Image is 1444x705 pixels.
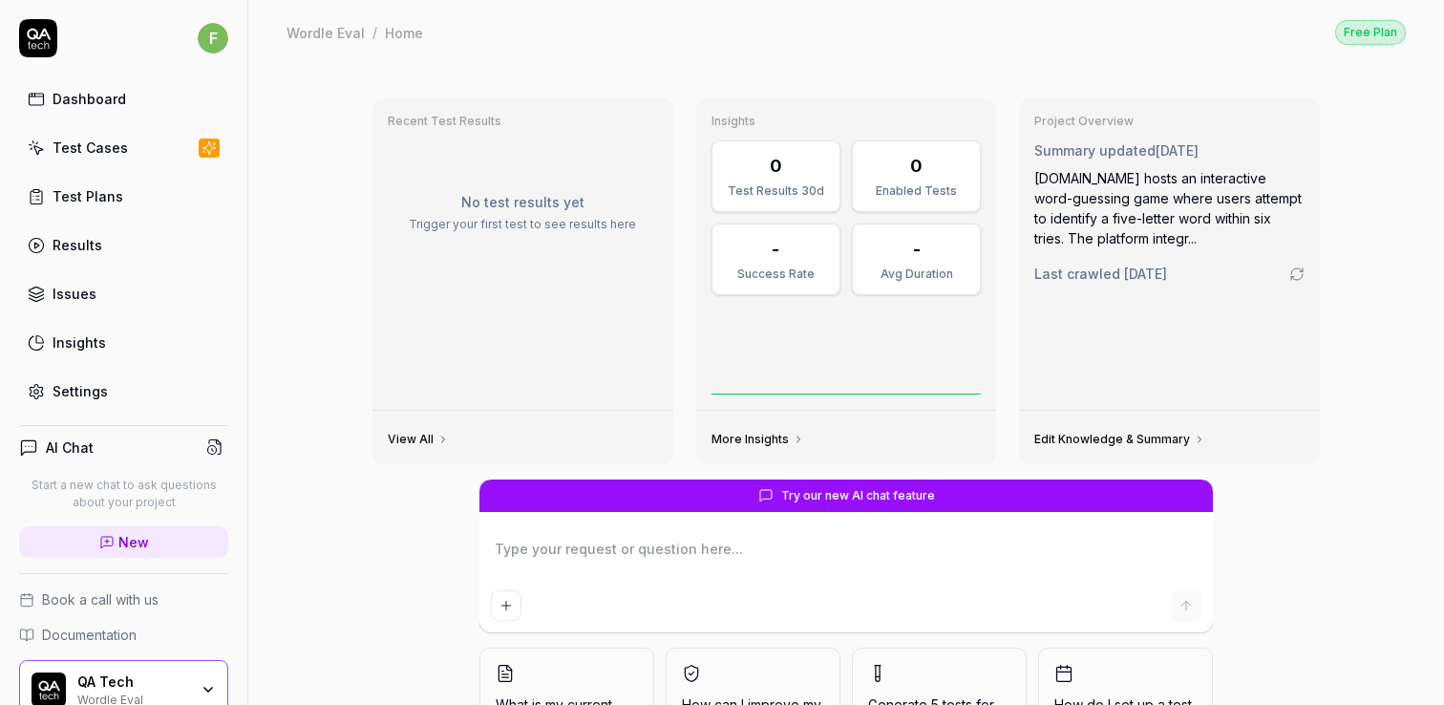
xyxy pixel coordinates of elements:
a: Results [19,226,228,264]
span: f [198,23,228,53]
div: - [913,236,921,262]
div: Wordle Eval [287,23,365,42]
a: New [19,526,228,558]
div: Settings [53,381,108,401]
button: Free Plan [1335,19,1406,45]
h3: Recent Test Results [388,114,658,129]
h3: Project Overview [1034,114,1305,129]
div: Avg Duration [864,266,968,283]
p: Trigger your first test to see results here [388,216,658,233]
p: No test results yet [388,192,658,212]
a: Issues [19,275,228,312]
button: Add attachment [491,590,521,621]
a: Test Plans [19,178,228,215]
div: 0 [910,153,923,179]
div: / [372,23,377,42]
a: Documentation [19,625,228,645]
div: QA Tech [77,673,188,691]
span: Last crawled [1034,264,1167,284]
a: Insights [19,324,228,361]
span: Book a call with us [42,589,159,609]
button: f [198,19,228,57]
span: New [118,532,149,552]
time: [DATE] [1124,266,1167,282]
h4: AI Chat [46,438,94,458]
a: Edit Knowledge & Summary [1034,432,1205,447]
div: 0 [770,153,782,179]
a: Dashboard [19,80,228,117]
a: Test Cases [19,129,228,166]
a: View All [388,432,449,447]
div: - [772,236,779,262]
div: Results [53,235,102,255]
div: Enabled Tests [864,182,968,200]
span: Documentation [42,625,137,645]
span: Summary updated [1034,142,1156,159]
div: Free Plan [1335,20,1406,45]
h3: Insights [711,114,982,129]
a: More Insights [711,432,804,447]
div: Test Plans [53,186,123,206]
div: Insights [53,332,106,352]
a: Book a call with us [19,589,228,609]
div: Home [385,23,423,42]
a: Settings [19,373,228,410]
div: Test Results 30d [724,182,828,200]
div: Issues [53,284,96,304]
time: [DATE] [1156,142,1199,159]
div: Dashboard [53,89,126,109]
div: [DOMAIN_NAME] hosts an interactive word-guessing game where users attempt to identify a five-lett... [1034,168,1305,248]
span: Try our new AI chat feature [781,487,935,504]
div: Success Rate [724,266,828,283]
p: Start a new chat to ask questions about your project [19,477,228,511]
div: Test Cases [53,138,128,158]
a: Go to crawling settings [1289,267,1305,282]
